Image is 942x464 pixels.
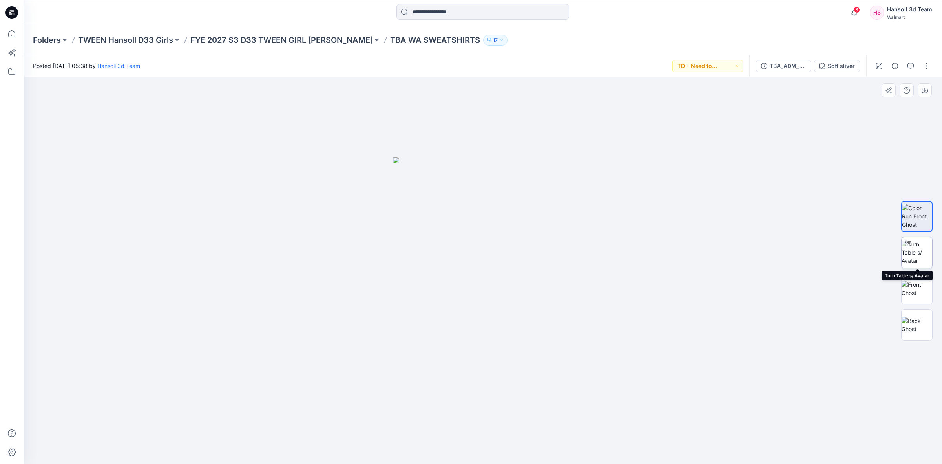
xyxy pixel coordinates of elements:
[33,62,140,70] span: Posted [DATE] 05:38 by
[493,36,498,44] p: 17
[854,7,860,13] span: 3
[902,317,932,333] img: Back Ghost
[483,35,508,46] button: 17
[828,62,855,70] div: Soft sliver
[390,35,480,46] p: TBA WA SWEATSHIRTS
[902,240,932,265] img: Turn Table s/ Avatar
[190,35,373,46] a: FYE 2027 S3 D33 TWEEN GIRL [PERSON_NAME]
[78,35,173,46] a: TWEEN Hansoll D33 Girls
[756,60,811,72] button: TBA_ADM_SC WA SWEATSHIRTS_ASTM
[887,14,932,20] div: Walmart
[870,6,884,20] div: H3
[814,60,860,72] button: Soft sliver
[33,35,61,46] a: Folders
[889,60,901,72] button: Details
[97,62,140,69] a: Hansoll 3d Team
[902,281,932,297] img: Front Ghost
[902,204,932,229] img: Color Run Front Ghost
[770,62,806,70] div: TBA_ADM_SC WA SWEATSHIRTS_ASTM
[887,5,932,14] div: Hansoll 3d Team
